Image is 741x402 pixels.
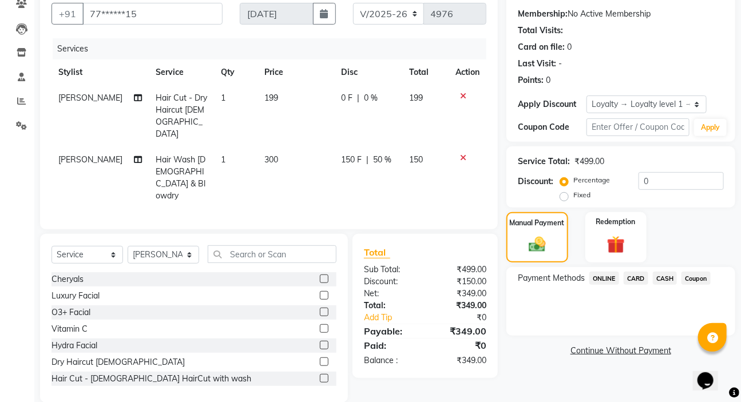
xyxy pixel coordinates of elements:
[509,345,733,357] a: Continue Without Payment
[58,93,122,103] span: [PERSON_NAME]
[264,93,278,103] span: 199
[558,58,562,70] div: -
[264,154,278,165] span: 300
[510,218,565,228] label: Manual Payment
[53,38,495,59] div: Services
[51,323,88,335] div: Vitamin C
[567,41,572,53] div: 0
[425,355,495,367] div: ₹349.00
[355,339,425,352] div: Paid:
[518,272,585,284] span: Payment Methods
[364,92,378,104] span: 0 %
[355,312,437,324] a: Add Tip
[425,288,495,300] div: ₹349.00
[437,312,495,324] div: ₹0
[364,246,390,258] span: Total
[518,176,553,188] div: Discount:
[208,245,336,263] input: Search or Scan
[221,93,226,103] span: 1
[693,356,730,391] iframe: chat widget
[518,74,544,86] div: Points:
[51,307,90,319] div: O3+ Facial
[653,272,677,285] span: CASH
[409,154,423,165] span: 150
[574,156,604,168] div: ₹499.00
[596,217,636,227] label: Redemption
[694,119,727,136] button: Apply
[518,8,724,20] div: No Active Membership
[355,276,425,288] div: Discount:
[425,300,495,312] div: ₹349.00
[373,154,391,166] span: 50 %
[681,272,711,285] span: Coupon
[425,324,495,338] div: ₹349.00
[366,154,368,166] span: |
[601,234,631,256] img: _gift.svg
[449,59,486,85] th: Action
[518,156,570,168] div: Service Total:
[341,154,362,166] span: 150 F
[425,276,495,288] div: ₹150.00
[156,154,205,201] span: Hair Wash [DEMOGRAPHIC_DATA] & Blowdry
[624,272,648,285] span: CARD
[518,41,565,53] div: Card on file:
[402,59,449,85] th: Total
[156,93,207,139] span: Hair Cut - Dry Haircut [DEMOGRAPHIC_DATA]
[546,74,550,86] div: 0
[82,3,223,25] input: Search by Name/Mobile/Email/Code
[524,235,551,254] img: _cash.svg
[573,190,591,200] label: Fixed
[341,92,352,104] span: 0 F
[58,154,122,165] span: [PERSON_NAME]
[215,59,258,85] th: Qty
[357,92,359,104] span: |
[149,59,214,85] th: Service
[518,25,563,37] div: Total Visits:
[51,340,97,352] div: Hydra Facial
[51,356,185,368] div: Dry Haircut [DEMOGRAPHIC_DATA]
[518,8,568,20] div: Membership:
[518,121,587,133] div: Coupon Code
[518,98,587,110] div: Apply Discount
[355,288,425,300] div: Net:
[51,59,149,85] th: Stylist
[587,118,690,136] input: Enter Offer / Coupon Code
[51,373,251,385] div: Hair Cut - [DEMOGRAPHIC_DATA] HairCut with wash
[573,175,610,185] label: Percentage
[221,154,226,165] span: 1
[425,264,495,276] div: ₹499.00
[355,355,425,367] div: Balance :
[589,272,619,285] span: ONLINE
[355,264,425,276] div: Sub Total:
[355,324,425,338] div: Payable:
[334,59,402,85] th: Disc
[257,59,334,85] th: Price
[51,3,84,25] button: +91
[425,339,495,352] div: ₹0
[409,93,423,103] span: 199
[51,273,84,285] div: Cheryals
[51,290,100,302] div: Luxury Facial
[355,300,425,312] div: Total:
[518,58,556,70] div: Last Visit:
